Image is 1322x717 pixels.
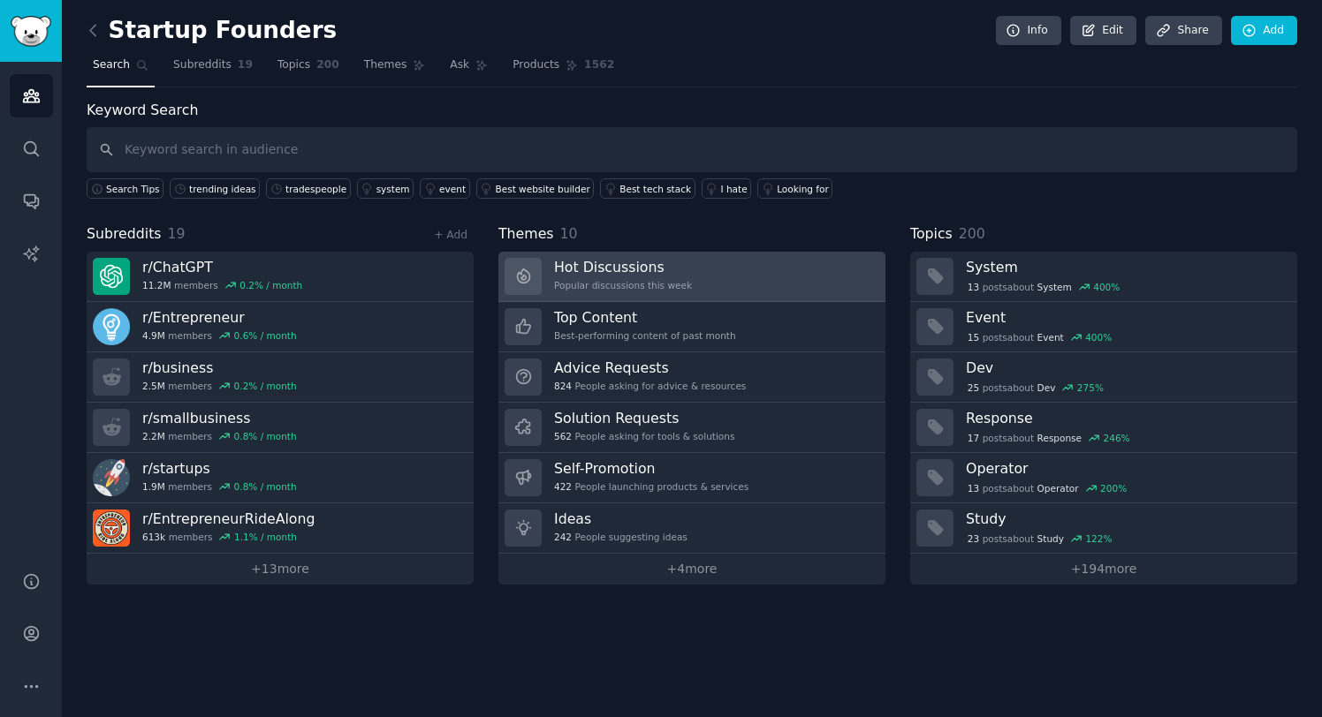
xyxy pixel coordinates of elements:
[364,57,407,73] span: Themes
[11,16,51,47] img: GummySearch logo
[757,178,832,199] a: Looking for
[498,302,885,352] a: Top ContentBest-performing content of past month
[1037,482,1079,494] span: Operator
[168,225,186,242] span: 19
[910,302,1297,352] a: Event15postsaboutEvent400%
[721,183,748,195] div: I hate
[554,380,746,392] div: People asking for advice & resources
[1077,381,1104,394] div: 275 %
[173,57,232,73] span: Subreddits
[966,258,1285,276] h3: System
[966,480,1128,496] div: post s about
[1100,482,1127,494] div: 200 %
[93,509,130,547] img: EntrepreneurRideAlong
[142,329,297,342] div: members
[1093,281,1120,293] div: 400 %
[142,480,165,493] span: 1.9M
[189,183,256,195] div: trending ideas
[234,531,297,543] div: 1.1 % / month
[87,51,155,87] a: Search
[910,403,1297,453] a: Response17postsaboutResponse246%
[1037,381,1056,394] span: Dev
[600,178,695,199] a: Best tech stack
[1037,281,1072,293] span: System
[142,531,315,543] div: members
[968,331,979,343] span: 15
[87,252,474,302] a: r/ChatGPT11.2Mmembers0.2% / month
[420,178,469,199] a: event
[238,57,253,73] span: 19
[1037,432,1082,444] span: Response
[167,51,259,87] a: Subreddits19
[498,352,885,403] a: Advice Requests824People asking for advice & resources
[966,459,1285,478] h3: Operator
[498,503,885,554] a: Ideas242People suggesting ideas
[1037,532,1064,545] span: Study
[142,459,297,478] h3: r/ startups
[87,403,474,453] a: r/smallbusiness2.2Mmembers0.8% / month
[87,453,474,503] a: r/startups1.9Mmembers0.8% / month
[554,329,736,342] div: Best-performing content of past month
[554,531,572,543] span: 242
[554,258,692,276] h3: Hot Discussions
[234,430,297,442] div: 0.8 % / month
[968,381,979,394] span: 25
[554,459,748,478] h3: Self-Promotion
[239,279,302,291] div: 0.2 % / month
[142,531,165,543] span: 613k
[968,432,979,444] span: 17
[142,480,297,493] div: members
[142,358,297,377] h3: r/ business
[142,329,165,342] span: 4.9M
[966,430,1131,446] div: post s about
[234,480,297,493] div: 0.8 % / month
[966,358,1285,377] h3: Dev
[910,554,1297,585] a: +194more
[266,178,351,199] a: tradespeople
[142,279,302,291] div: members
[87,178,163,199] button: Search Tips
[142,430,165,442] span: 2.2M
[142,509,315,528] h3: r/ EntrepreneurRideAlong
[966,380,1105,396] div: post s about
[142,279,171,291] span: 11.2M
[1145,16,1221,46] a: Share
[234,380,297,392] div: 0.2 % / month
[444,51,494,87] a: Ask
[554,430,734,442] div: People asking for tools & solutions
[966,409,1285,427] h3: Response
[106,183,160,195] span: Search Tips
[910,453,1297,503] a: Operator13postsaboutOperator200%
[142,380,165,392] span: 2.5M
[1085,532,1112,545] div: 122 %
[142,380,297,392] div: members
[968,281,979,293] span: 13
[554,380,572,392] span: 824
[87,17,337,45] h2: Startup Founders
[316,57,339,73] span: 200
[142,430,297,442] div: members
[910,503,1297,554] a: Study23postsaboutStudy122%
[966,509,1285,528] h3: Study
[476,178,595,199] a: Best website builder
[285,183,346,195] div: tradespeople
[87,352,474,403] a: r/business2.5Mmembers0.2% / month
[1037,331,1064,343] span: Event
[966,329,1113,345] div: post s about
[554,480,572,493] span: 422
[439,183,466,195] div: event
[93,459,130,496] img: startups
[498,453,885,503] a: Self-Promotion422People launching products & services
[554,409,734,427] h3: Solution Requests
[554,358,746,377] h3: Advice Requests
[93,258,130,295] img: ChatGPT
[498,403,885,453] a: Solution Requests562People asking for tools & solutions
[506,51,620,87] a: Products1562
[554,509,688,528] h3: Ideas
[87,554,474,585] a: +13more
[1085,331,1112,343] div: 400 %
[376,183,410,195] div: system
[966,308,1285,327] h3: Event
[357,178,414,199] a: system
[554,279,692,291] div: Popular discussions this week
